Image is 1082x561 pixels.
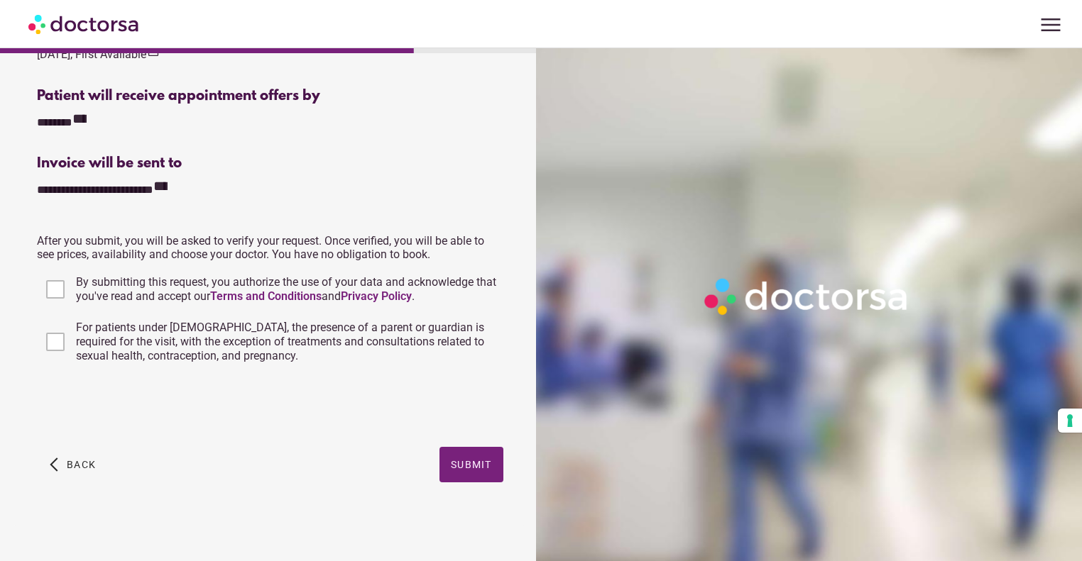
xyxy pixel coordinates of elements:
a: Privacy Policy [341,289,412,303]
span: Back [67,459,96,470]
iframe: reCAPTCHA [37,377,253,433]
div: [DATE], First Available [37,44,160,63]
img: Logo-Doctorsa-trans-White-partial-flat.png [699,272,915,321]
span: By submitting this request, you authorize the use of your data and acknowledge that you've read a... [76,275,496,303]
div: Patient will receive appointment offers by [37,88,503,104]
button: Submit [439,447,503,482]
span: For patients under [DEMOGRAPHIC_DATA], the presence of a parent or guardian is required for the v... [76,321,484,362]
span: menu [1037,11,1064,38]
button: arrow_back_ios Back [44,447,102,482]
p: After you submit, you will be asked to verify your request. Once verified, you will be able to se... [37,234,503,261]
button: Your consent preferences for tracking technologies [1058,409,1082,433]
div: Invoice will be sent to [37,155,503,172]
a: Terms and Conditions [210,289,322,303]
img: Doctorsa.com [28,8,141,40]
span: Submit [451,459,492,470]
